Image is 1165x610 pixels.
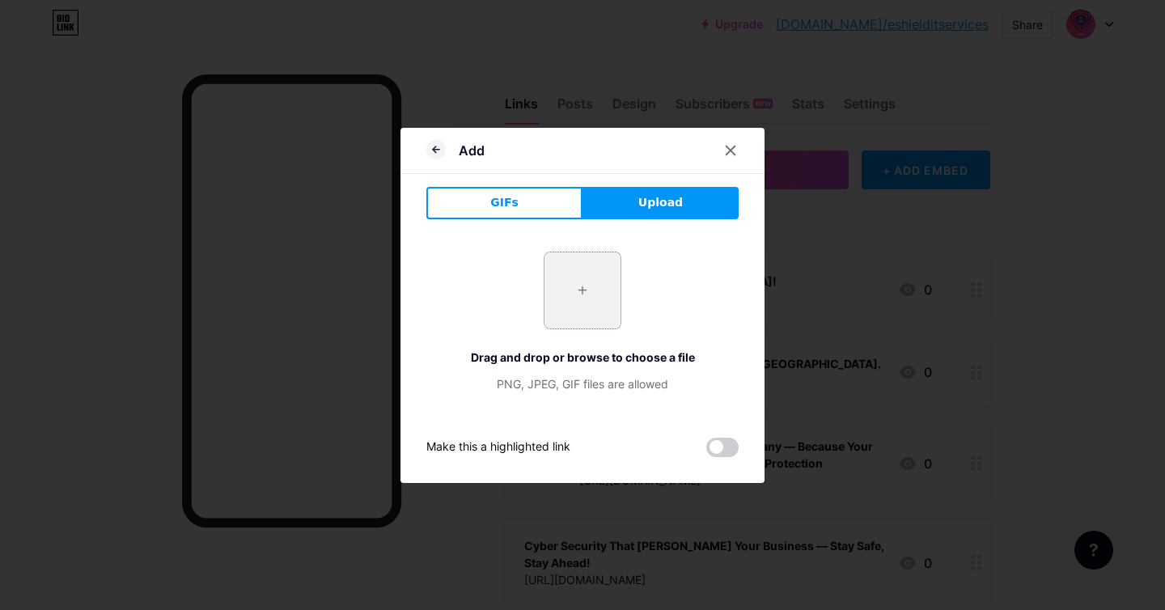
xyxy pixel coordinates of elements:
div: Drag and drop or browse to choose a file [426,349,739,366]
button: GIFs [426,187,582,219]
div: Add [459,141,485,160]
button: Upload [582,187,739,219]
div: PNG, JPEG, GIF files are allowed [426,375,739,392]
span: GIFs [490,194,519,211]
span: Upload [638,194,683,211]
div: Make this a highlighted link [426,438,570,457]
